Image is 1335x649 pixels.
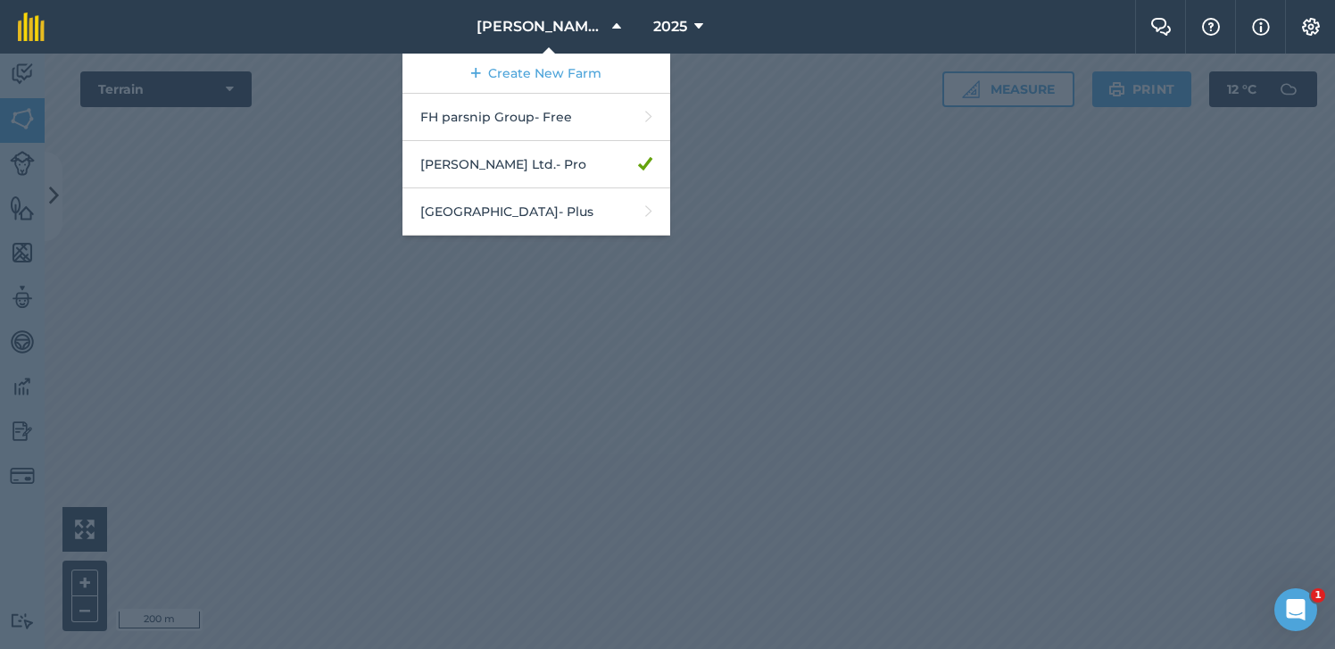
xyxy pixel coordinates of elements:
[1252,16,1270,37] img: svg+xml;base64,PHN2ZyB4bWxucz0iaHR0cDovL3d3dy53My5vcmcvMjAwMC9zdmciIHdpZHRoPSIxNyIgaGVpZ2h0PSIxNy...
[477,16,605,37] span: [PERSON_NAME] Ltd.
[1274,588,1317,631] iframe: Intercom live chat
[1150,18,1172,36] img: Two speech bubbles overlapping with the left bubble in the forefront
[402,141,670,188] a: [PERSON_NAME] Ltd.- Pro
[653,16,687,37] span: 2025
[402,188,670,236] a: [GEOGRAPHIC_DATA]- Plus
[18,12,45,41] img: fieldmargin Logo
[1200,18,1222,36] img: A question mark icon
[1311,588,1325,603] span: 1
[402,54,670,94] a: Create New Farm
[402,94,670,141] a: FH parsnip Group- Free
[1300,18,1322,36] img: A cog icon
